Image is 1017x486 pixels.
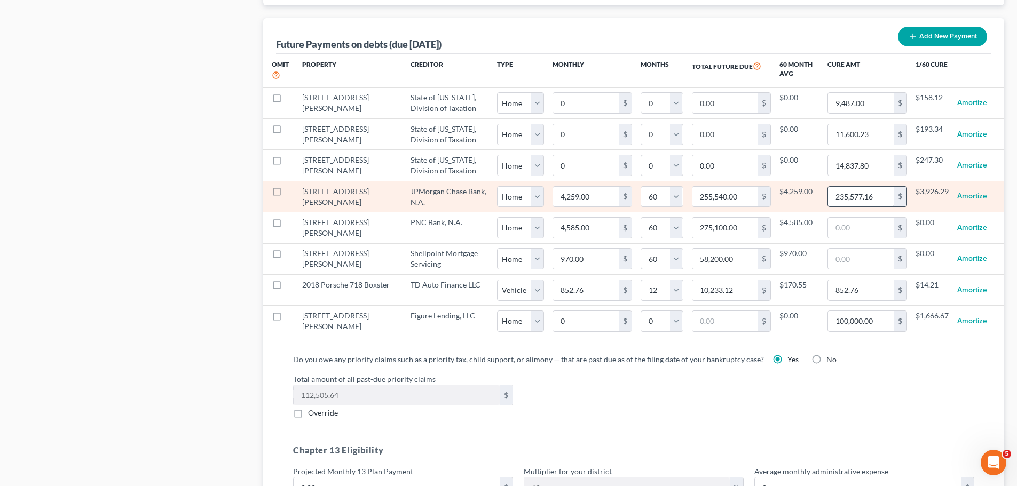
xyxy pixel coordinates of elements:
button: Amortize [957,280,987,301]
td: $0.00 [779,119,819,150]
div: $ [758,311,771,331]
input: 0.00 [828,124,894,145]
button: Amortize [957,310,987,332]
button: Amortize [957,186,987,208]
div: $ [894,218,906,238]
td: $0.00 [779,87,819,118]
span: Override [308,408,338,417]
th: Creditor [402,54,497,87]
div: $ [758,93,771,113]
td: [STREET_ADDRESS][PERSON_NAME] [294,212,402,243]
span: 5 [1003,450,1011,458]
td: $1,666.67 [916,306,949,337]
h5: Chapter 13 Eligibility [293,444,974,457]
div: $ [758,155,771,176]
td: TD Auto Finance LLC [402,275,497,306]
div: $ [500,385,513,405]
div: $ [619,249,632,269]
th: 60 Month Avg [779,54,819,87]
div: Future Payments on debts (due [DATE]) [276,38,442,51]
input: 0.00 [692,155,758,176]
td: $193.34 [916,119,949,150]
button: Amortize [957,155,987,176]
input: 0.00 [553,187,619,207]
input: 0.00 [553,311,619,331]
th: Monthly [544,54,641,87]
div: $ [619,218,632,238]
td: [STREET_ADDRESS][PERSON_NAME] [294,243,402,274]
td: $0.00 [916,212,949,243]
td: [STREET_ADDRESS][PERSON_NAME] [294,150,402,181]
input: 0.00 [828,311,894,331]
div: $ [894,93,906,113]
div: $ [894,155,906,176]
td: [STREET_ADDRESS][PERSON_NAME] [294,306,402,337]
input: 0.00 [828,187,894,207]
input: 0.00 [553,93,619,113]
input: 0.00 [553,280,619,300]
td: $0.00 [916,243,949,274]
div: $ [758,218,771,238]
div: $ [758,187,771,207]
input: 0.00 [692,311,758,331]
td: 2018 Porsche 718 Boxster [294,275,402,306]
td: [STREET_ADDRESS][PERSON_NAME] [294,87,402,118]
td: $4,259.00 [779,181,819,212]
input: 0.00 [692,249,758,269]
div: $ [619,124,632,145]
div: $ [619,93,632,113]
th: Property [294,54,402,87]
input: 0.00 [692,280,758,300]
th: Type [497,54,544,87]
span: No [826,355,837,364]
td: [STREET_ADDRESS][PERSON_NAME] [294,181,402,212]
span: Yes [787,355,799,364]
td: [STREET_ADDRESS][PERSON_NAME] [294,119,402,150]
td: $247.30 [916,150,949,181]
div: $ [619,155,632,176]
input: 0.00 [692,218,758,238]
th: 1/60 Cure [916,54,949,87]
input: 0.00 [692,124,758,145]
div: $ [619,311,632,331]
input: 0.00 [294,385,500,405]
th: Omit [263,54,294,87]
td: $14.21 [916,275,949,306]
input: 0.00 [553,155,619,176]
input: 0.00 [828,93,894,113]
input: 0.00 [828,280,894,300]
input: 0.00 [828,249,894,269]
td: State of [US_STATE], Division of Taxation [402,87,497,118]
label: Average monthly administrative expense [754,466,888,477]
td: $3,926.29 [916,181,949,212]
div: $ [894,187,906,207]
div: $ [894,280,906,300]
button: Amortize [957,248,987,269]
input: 0.00 [692,93,758,113]
input: 0.00 [828,218,894,238]
div: $ [619,187,632,207]
div: $ [894,124,906,145]
input: 0.00 [553,124,619,145]
td: $0.00 [779,306,819,337]
iframe: Intercom live chat [981,450,1006,475]
label: Multiplier for your district [524,466,612,477]
td: $970.00 [779,243,819,274]
button: Amortize [957,124,987,145]
td: State of [US_STATE], Division of Taxation [402,150,497,181]
td: $4,585.00 [779,212,819,243]
td: State of [US_STATE], Division of Taxation [402,119,497,150]
div: $ [894,249,906,269]
td: $170.55 [779,275,819,306]
th: Cure Amt [819,54,916,87]
button: Amortize [957,217,987,238]
button: Amortize [957,92,987,114]
div: $ [758,124,771,145]
td: JPMorgan Chase Bank, N.A. [402,181,497,212]
input: 0.00 [553,249,619,269]
label: Do you owe any priority claims such as a priority tax, child support, or alimony ─ that are past ... [293,354,764,365]
input: 0.00 [828,155,894,176]
input: 0.00 [553,218,619,238]
label: Total amount of all past-due priority claims [288,373,980,385]
input: 0.00 [692,187,758,207]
